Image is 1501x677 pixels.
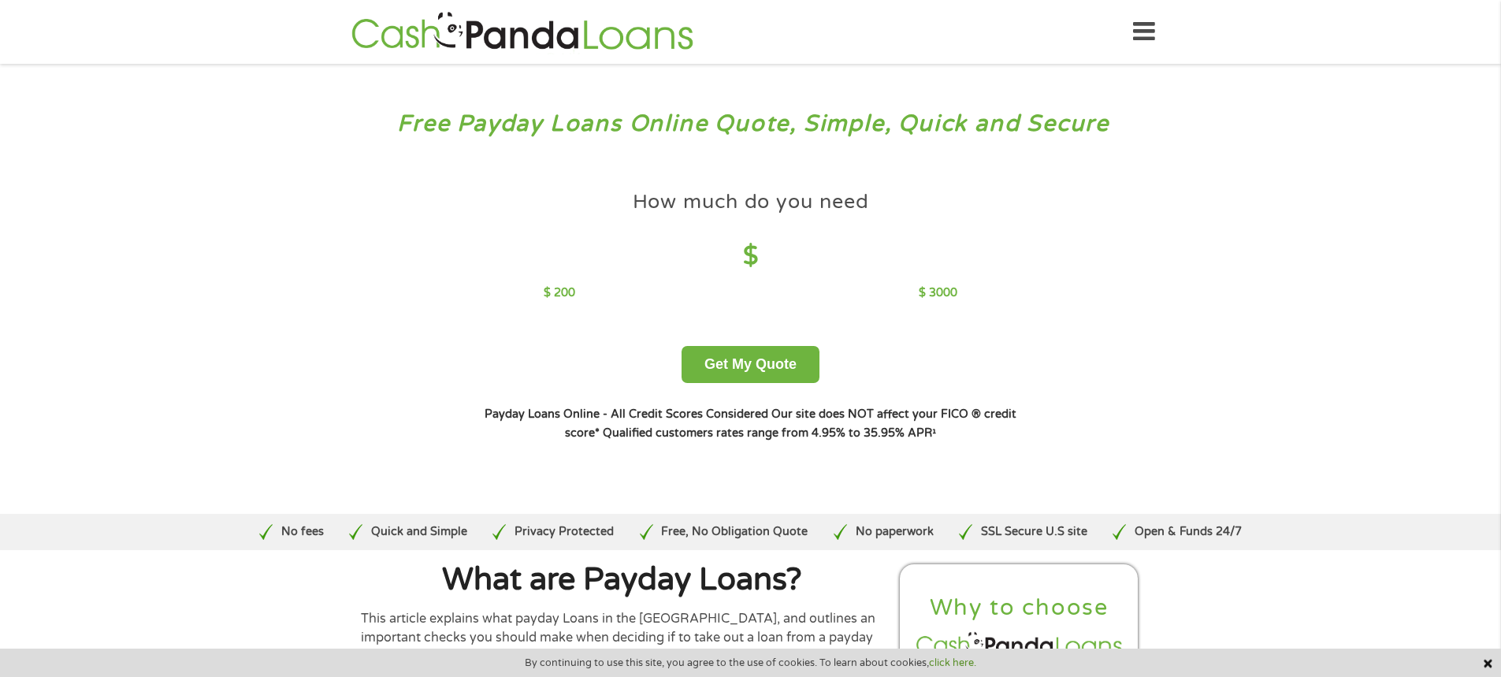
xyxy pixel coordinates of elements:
[281,523,324,541] p: No fees
[485,407,768,421] strong: Payday Loans Online - All Credit Scores Considered
[565,407,1016,440] strong: Our site does NOT affect your FICO ® credit score*
[856,523,934,541] p: No paperwork
[361,609,884,667] p: This article explains what payday Loans in the [GEOGRAPHIC_DATA], and outlines an important check...
[371,523,467,541] p: Quick and Simple
[544,240,957,273] h4: $
[913,593,1126,623] h2: Why to choose
[361,564,884,596] h1: What are Payday Loans?
[46,110,1456,139] h3: Free Payday Loans Online Quote, Simple, Quick and Secure
[682,346,819,383] button: Get My Quote
[633,189,869,215] h4: How much do you need
[515,523,614,541] p: Privacy Protected
[919,285,957,302] p: $ 3000
[1135,523,1242,541] p: Open & Funds 24/7
[525,657,976,668] span: By continuing to use this site, you agree to the use of cookies. To learn about cookies,
[661,523,808,541] p: Free, No Obligation Quote
[981,523,1087,541] p: SSL Secure U.S site
[603,426,936,440] strong: Qualified customers rates range from 4.95% to 35.95% APR¹
[347,9,698,54] img: GetLoanNow Logo
[544,285,575,302] p: $ 200
[929,657,976,669] a: click here.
